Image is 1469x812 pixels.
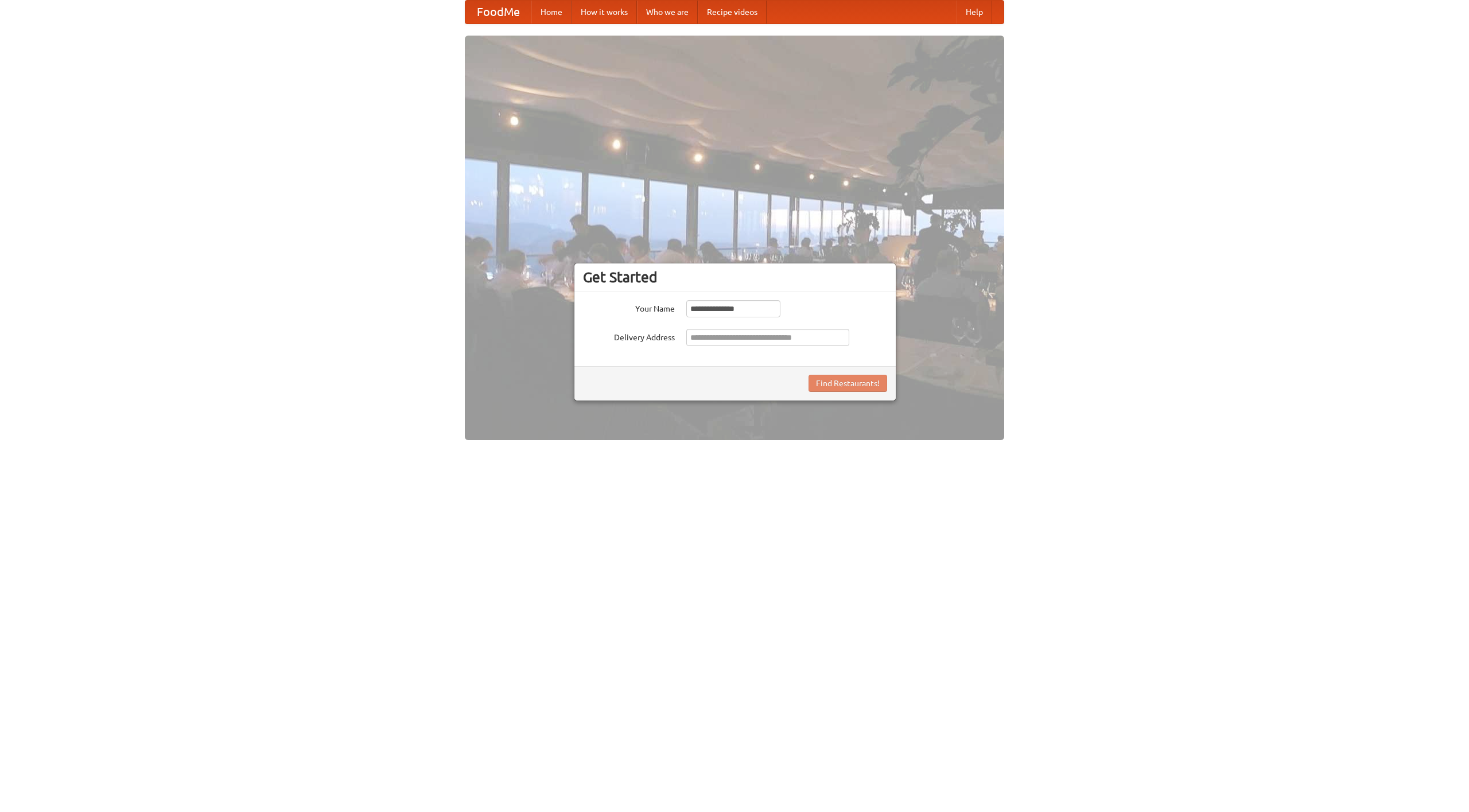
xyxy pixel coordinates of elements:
a: Who we are [637,1,698,24]
a: FoodMe [465,1,531,24]
label: Delivery Address [583,329,675,343]
a: How it works [572,1,637,24]
label: Your Name [583,300,675,314]
h3: Get Started [583,269,887,286]
button: Find Restaurants! [809,375,887,392]
a: Recipe videos [698,1,767,24]
a: Home [531,1,572,24]
a: Help [957,1,992,24]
